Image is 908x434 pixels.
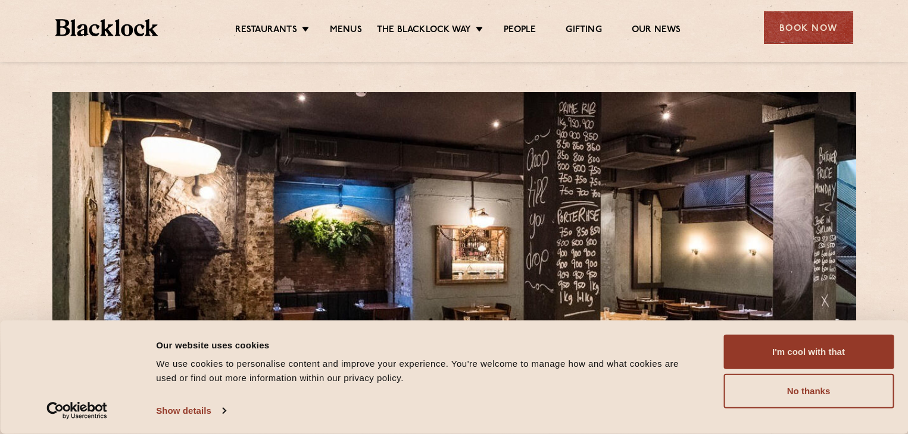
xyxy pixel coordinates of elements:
[156,338,697,352] div: Our website uses cookies
[377,24,471,37] a: The Blacklock Way
[156,357,697,385] div: We use cookies to personalise content and improve your experience. You're welcome to manage how a...
[235,24,297,37] a: Restaurants
[156,402,225,420] a: Show details
[723,335,894,369] button: I'm cool with that
[566,24,601,37] a: Gifting
[330,24,362,37] a: Menus
[632,24,681,37] a: Our News
[764,11,853,44] div: Book Now
[504,24,536,37] a: People
[55,19,158,36] img: BL_Textured_Logo-footer-cropped.svg
[723,374,894,408] button: No thanks
[25,402,129,420] a: Usercentrics Cookiebot - opens in a new window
